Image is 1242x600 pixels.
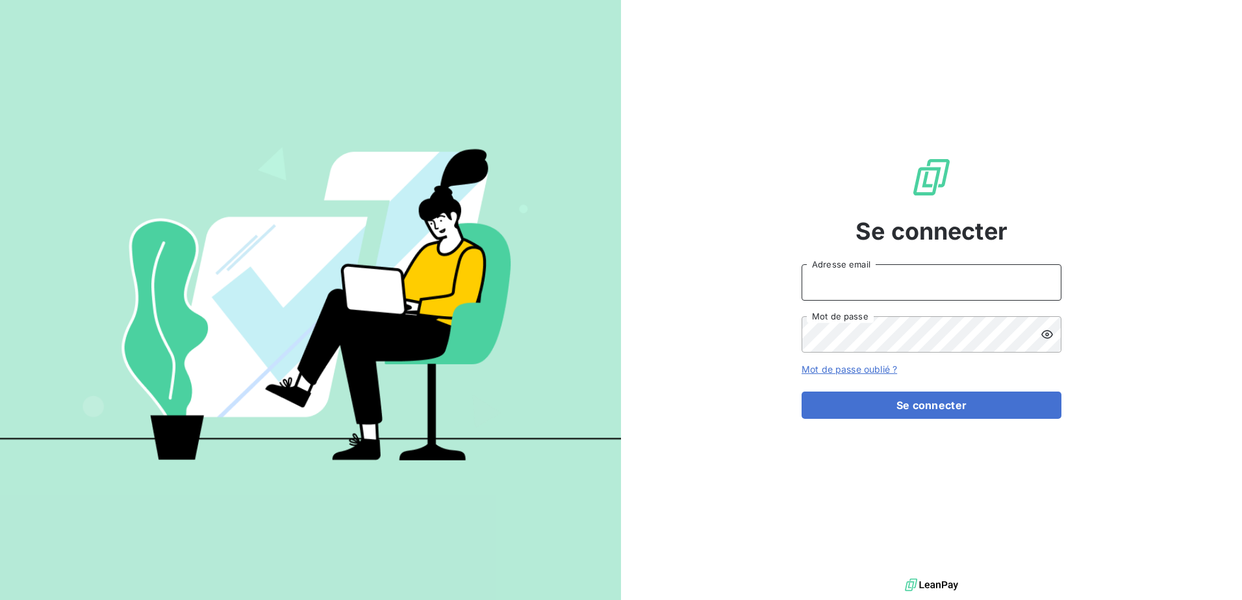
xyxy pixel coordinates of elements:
img: Logo LeanPay [911,156,952,198]
input: placeholder [802,264,1061,301]
button: Se connecter [802,392,1061,419]
span: Se connecter [855,214,1008,249]
a: Mot de passe oublié ? [802,364,897,375]
img: logo [905,575,958,595]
